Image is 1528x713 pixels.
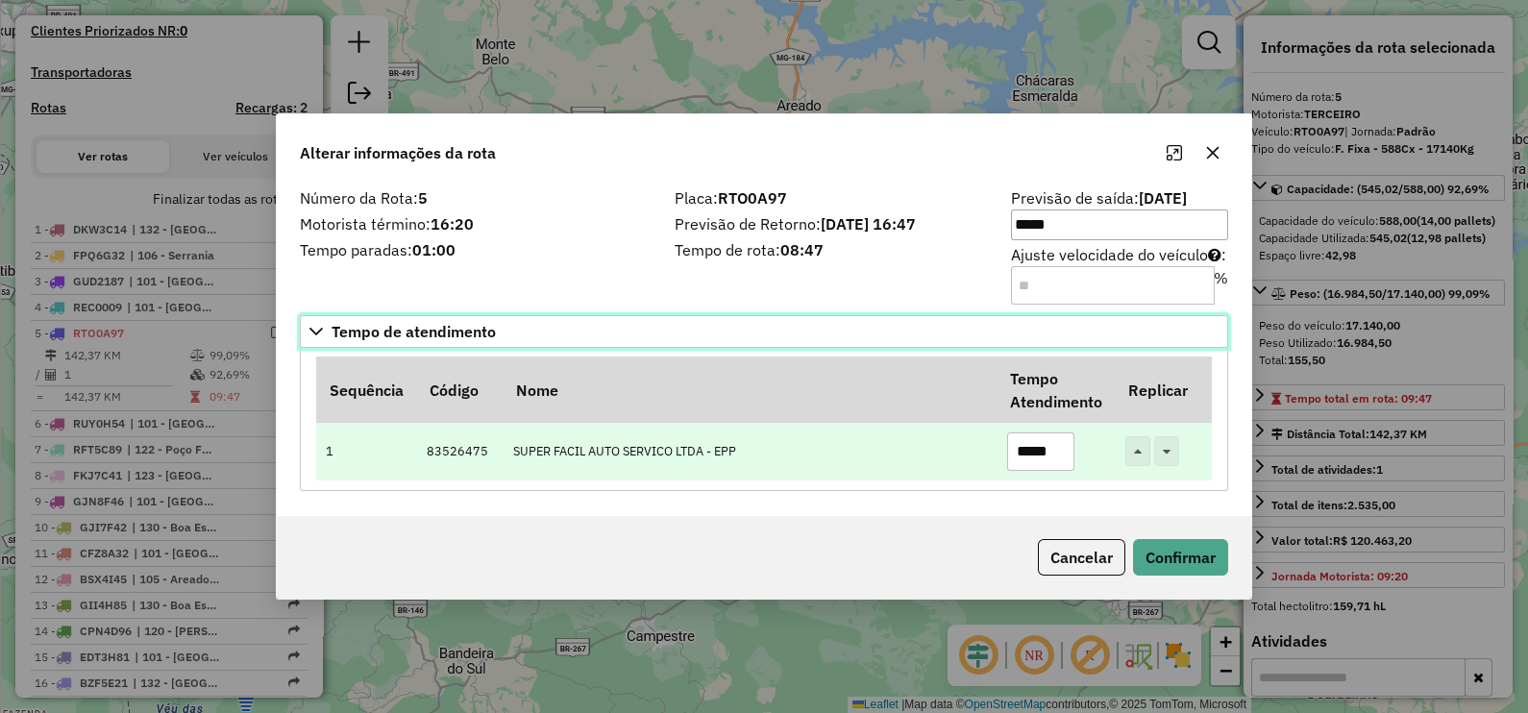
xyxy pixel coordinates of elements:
label: Motorista término: [300,212,652,235]
strong: [DATE] 16:47 [821,214,916,234]
label: Tempo de rota: [675,238,988,261]
th: Nome [503,357,997,422]
input: Previsão de saída:[DATE] [1011,209,1228,240]
label: Ajuste velocidade do veículo : [1011,243,1228,305]
input: Ajuste velocidade do veículo:% [1011,266,1215,305]
label: Previsão de saída: [1011,186,1228,240]
strong: RTO0A97 [718,188,787,208]
label: Placa: [675,186,988,209]
td: 83526475 [416,422,503,480]
strong: 01:00 [412,240,456,259]
th: Replicar [1116,357,1212,422]
strong: 5 [418,188,428,208]
a: Tempo de atendimento [300,315,1228,348]
div: % [1214,266,1228,305]
th: Tempo Atendimento [997,357,1115,422]
button: Maximize [1159,137,1190,168]
td: 1 [316,422,416,480]
strong: [DATE] [1139,188,1187,208]
label: Tempo paradas: [300,238,652,261]
label: Previsão de Retorno: [675,212,988,235]
strong: 08:47 [780,240,824,259]
div: Tempo de atendimento [300,348,1228,491]
i: Para aumentar a velocidade, informe um valor negativo [1208,247,1221,262]
strong: 16:20 [431,214,474,234]
th: Sequência [316,357,416,422]
span: Alterar informações da rota [300,141,496,164]
button: Cancelar [1038,539,1125,576]
label: Número da Rota: [300,186,652,209]
th: Código [416,357,503,422]
td: SUPER FACIL AUTO SERVICO LTDA - EPP [503,422,997,480]
span: Tempo de atendimento [332,324,496,339]
button: Confirmar [1133,539,1228,576]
